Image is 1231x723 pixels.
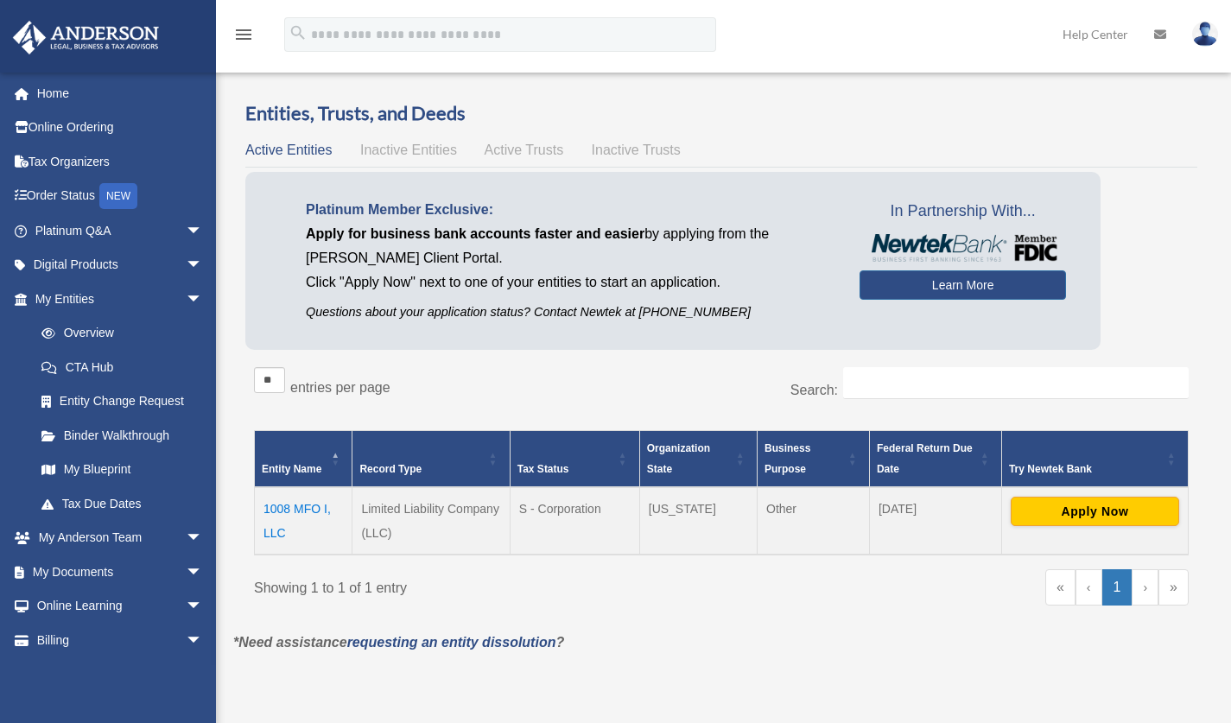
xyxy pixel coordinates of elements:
[868,234,1057,262] img: NewtekBankLogoSM.png
[233,24,254,45] i: menu
[186,282,220,317] span: arrow_drop_down
[1076,569,1102,606] a: Previous
[765,442,810,475] span: Business Purpose
[245,100,1197,127] h3: Entities, Trusts, and Deeds
[359,463,422,475] span: Record Type
[99,183,137,209] div: NEW
[186,555,220,590] span: arrow_drop_down
[1001,431,1188,488] th: Try Newtek Bank : Activate to sort
[186,521,220,556] span: arrow_drop_down
[1009,459,1162,479] div: Try Newtek Bank
[24,316,212,351] a: Overview
[12,76,229,111] a: Home
[790,383,838,397] label: Search:
[869,431,1001,488] th: Federal Return Due Date: Activate to sort
[233,30,254,45] a: menu
[24,350,220,384] a: CTA Hub
[517,463,569,475] span: Tax Status
[24,418,220,453] a: Binder Walkthrough
[860,198,1066,225] span: In Partnership With...
[24,384,220,419] a: Entity Change Request
[289,23,308,42] i: search
[360,143,457,157] span: Inactive Entities
[12,623,229,657] a: Billingarrow_drop_down
[647,442,710,475] span: Organization State
[12,555,229,589] a: My Documentsarrow_drop_down
[12,179,229,214] a: Order StatusNEW
[8,21,164,54] img: Anderson Advisors Platinum Portal
[186,248,220,283] span: arrow_drop_down
[12,589,229,624] a: Online Learningarrow_drop_down
[1045,569,1076,606] a: First
[352,487,510,555] td: Limited Liability Company (LLC)
[1011,497,1179,526] button: Apply Now
[24,453,220,487] a: My Blueprint
[233,635,564,650] em: *Need assistance ?
[254,569,708,600] div: Showing 1 to 1 of 1 entry
[347,635,556,650] a: requesting an entity dissolution
[485,143,564,157] span: Active Trusts
[12,657,229,692] a: Events Calendar
[869,487,1001,555] td: [DATE]
[306,222,834,270] p: by applying from the [PERSON_NAME] Client Portal.
[12,282,220,316] a: My Entitiesarrow_drop_down
[255,431,352,488] th: Entity Name: Activate to invert sorting
[12,111,229,145] a: Online Ordering
[245,143,332,157] span: Active Entities
[877,442,973,475] span: Federal Return Due Date
[262,463,321,475] span: Entity Name
[306,226,644,241] span: Apply for business bank accounts faster and easier
[758,487,870,555] td: Other
[592,143,681,157] span: Inactive Trusts
[510,431,639,488] th: Tax Status: Activate to sort
[1132,569,1158,606] a: Next
[186,213,220,249] span: arrow_drop_down
[290,380,390,395] label: entries per page
[186,623,220,658] span: arrow_drop_down
[186,589,220,625] span: arrow_drop_down
[639,487,757,555] td: [US_STATE]
[12,248,229,282] a: Digital Productsarrow_drop_down
[24,486,220,521] a: Tax Due Dates
[352,431,510,488] th: Record Type: Activate to sort
[306,301,834,323] p: Questions about your application status? Contact Newtek at [PHONE_NUMBER]
[758,431,870,488] th: Business Purpose: Activate to sort
[1158,569,1189,606] a: Last
[255,487,352,555] td: 1008 MFO I, LLC
[1102,569,1133,606] a: 1
[306,198,834,222] p: Platinum Member Exclusive:
[639,431,757,488] th: Organization State: Activate to sort
[12,144,229,179] a: Tax Organizers
[12,213,229,248] a: Platinum Q&Aarrow_drop_down
[860,270,1066,300] a: Learn More
[306,270,834,295] p: Click "Apply Now" next to one of your entities to start an application.
[1192,22,1218,47] img: User Pic
[12,521,229,555] a: My Anderson Teamarrow_drop_down
[510,487,639,555] td: S - Corporation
